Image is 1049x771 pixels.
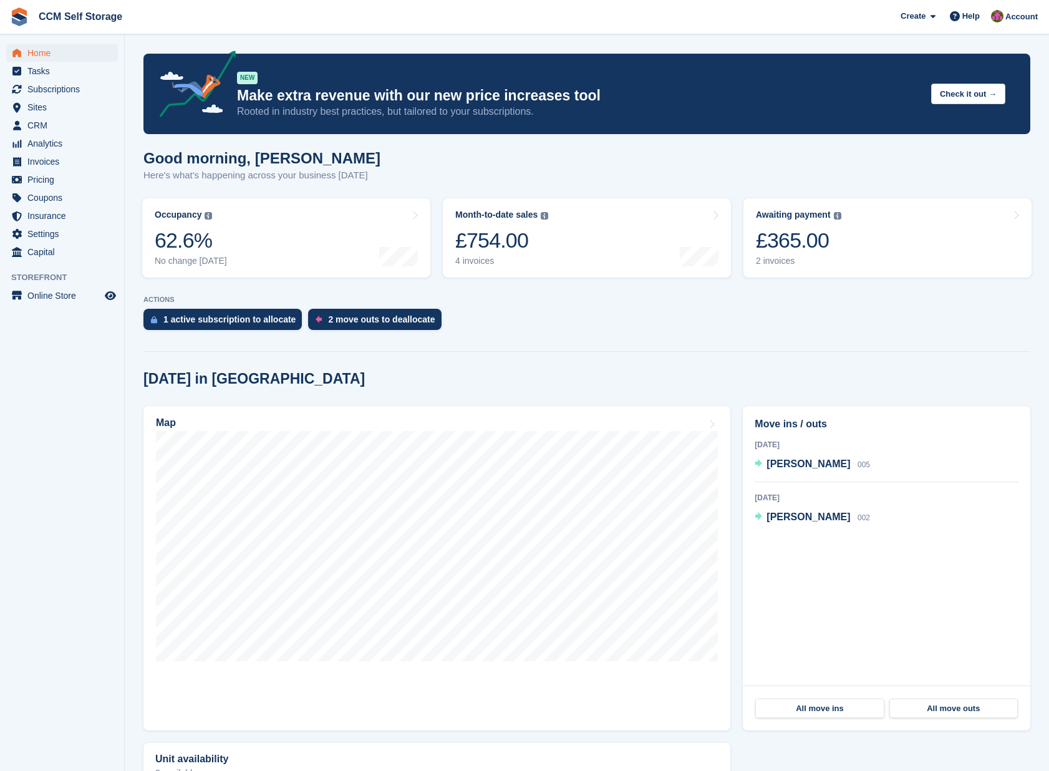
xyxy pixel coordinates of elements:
[455,210,538,220] div: Month-to-date sales
[756,228,841,253] div: £365.00
[443,198,731,278] a: Month-to-date sales £754.00 4 invoices
[143,150,380,167] h1: Good morning, [PERSON_NAME]
[11,271,124,284] span: Storefront
[156,417,176,429] h2: Map
[27,189,102,206] span: Coupons
[237,105,921,119] p: Rooted in industry best practices, but tailored to your subscriptions.
[151,316,157,324] img: active_subscription_to_allocate_icon-d502201f5373d7db506a760aba3b589e785aa758c864c3986d89f69b8ff3...
[6,62,118,80] a: menu
[6,153,118,170] a: menu
[328,314,435,324] div: 2 move outs to deallocate
[858,513,870,522] span: 002
[455,256,548,266] div: 4 invoices
[6,225,118,243] a: menu
[931,84,1005,104] button: Check it out →
[766,512,850,522] span: [PERSON_NAME]
[143,296,1030,304] p: ACTIONS
[6,189,118,206] a: menu
[27,135,102,152] span: Analytics
[991,10,1003,22] img: Tracy St Clair
[143,309,308,336] a: 1 active subscription to allocate
[34,6,127,27] a: CCM Self Storage
[27,243,102,261] span: Capital
[237,72,258,84] div: NEW
[27,171,102,188] span: Pricing
[237,87,921,105] p: Make extra revenue with our new price increases tool
[6,243,118,261] a: menu
[756,210,831,220] div: Awaiting payment
[149,51,236,122] img: price-adjustments-announcement-icon-8257ccfd72463d97f412b2fc003d46551f7dbcb40ab6d574587a9cd5c0d94...
[27,153,102,170] span: Invoices
[155,754,228,765] h2: Unit availability
[889,699,1018,719] a: All move outs
[6,80,118,98] a: menu
[755,457,870,473] a: [PERSON_NAME] 005
[103,288,118,303] a: Preview store
[743,198,1032,278] a: Awaiting payment £365.00 2 invoices
[155,256,227,266] div: No change [DATE]
[27,287,102,304] span: Online Store
[316,316,322,323] img: move_outs_to_deallocate_icon-f764333ba52eb49d3ac5e1228854f67142a1ed5810a6f6cc68b1a99e826820c5.svg
[6,287,118,304] a: menu
[27,225,102,243] span: Settings
[541,212,548,220] img: icon-info-grey-7440780725fd019a000dd9b08b2336e03edf1995a4989e88bcd33f0948082b44.svg
[6,99,118,116] a: menu
[308,309,447,336] a: 2 move outs to deallocate
[143,168,380,183] p: Here's what's happening across your business [DATE]
[163,314,296,324] div: 1 active subscription to allocate
[155,228,227,253] div: 62.6%
[858,460,870,469] span: 005
[27,62,102,80] span: Tasks
[205,212,212,220] img: icon-info-grey-7440780725fd019a000dd9b08b2336e03edf1995a4989e88bcd33f0948082b44.svg
[143,406,730,730] a: Map
[27,80,102,98] span: Subscriptions
[6,117,118,134] a: menu
[455,228,548,253] div: £754.00
[155,210,201,220] div: Occupancy
[143,371,365,387] h2: [DATE] in [GEOGRAPHIC_DATA]
[755,510,870,526] a: [PERSON_NAME] 002
[901,10,926,22] span: Create
[6,207,118,225] a: menu
[755,417,1018,432] h2: Move ins / outs
[766,458,850,469] span: [PERSON_NAME]
[6,135,118,152] a: menu
[755,699,884,719] a: All move ins
[755,492,1018,503] div: [DATE]
[27,207,102,225] span: Insurance
[10,7,29,26] img: stora-icon-8386f47178a22dfd0bd8f6a31ec36ba5ce8667c1dd55bd0f319d3a0aa187defe.svg
[27,117,102,134] span: CRM
[6,171,118,188] a: menu
[756,256,841,266] div: 2 invoices
[962,10,980,22] span: Help
[142,198,430,278] a: Occupancy 62.6% No change [DATE]
[755,439,1018,450] div: [DATE]
[27,99,102,116] span: Sites
[1005,11,1038,23] span: Account
[834,212,841,220] img: icon-info-grey-7440780725fd019a000dd9b08b2336e03edf1995a4989e88bcd33f0948082b44.svg
[27,44,102,62] span: Home
[6,44,118,62] a: menu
